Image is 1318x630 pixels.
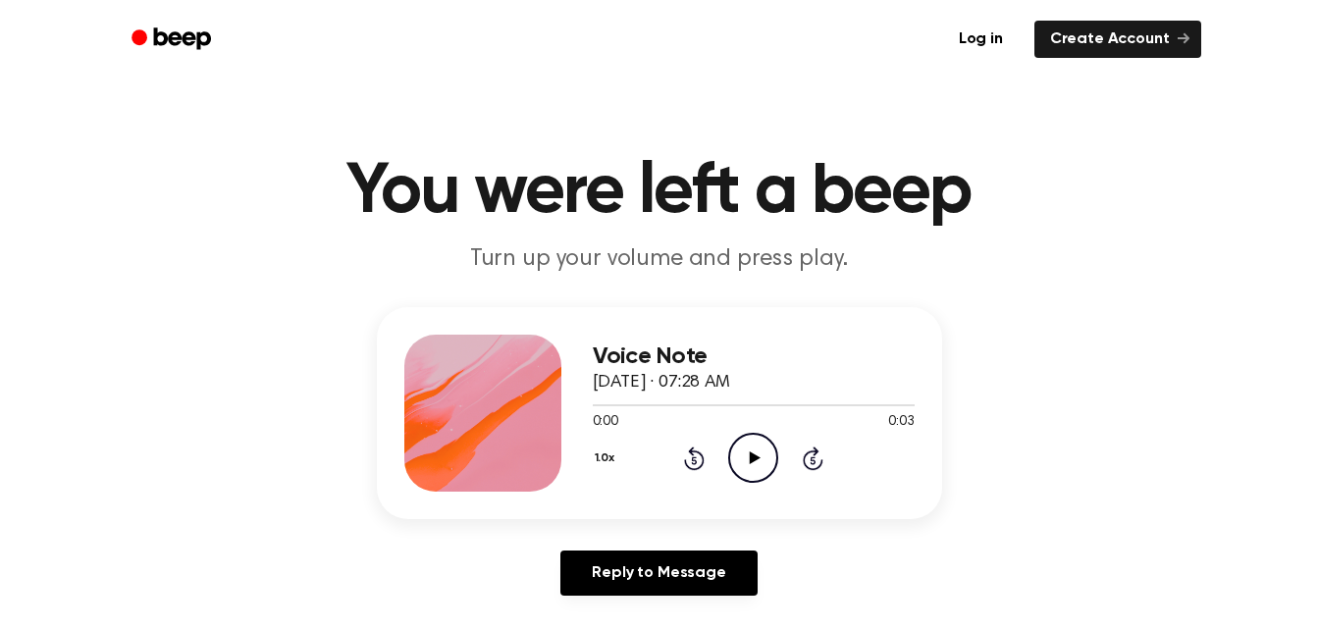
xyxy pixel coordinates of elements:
[888,412,914,433] span: 0:03
[560,551,757,596] a: Reply to Message
[593,412,618,433] span: 0:00
[593,374,730,392] span: [DATE] · 07:28 AM
[593,343,915,370] h3: Voice Note
[157,157,1162,228] h1: You were left a beep
[118,21,229,59] a: Beep
[1034,21,1201,58] a: Create Account
[939,17,1023,62] a: Log in
[283,243,1036,276] p: Turn up your volume and press play.
[593,442,622,475] button: 1.0x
